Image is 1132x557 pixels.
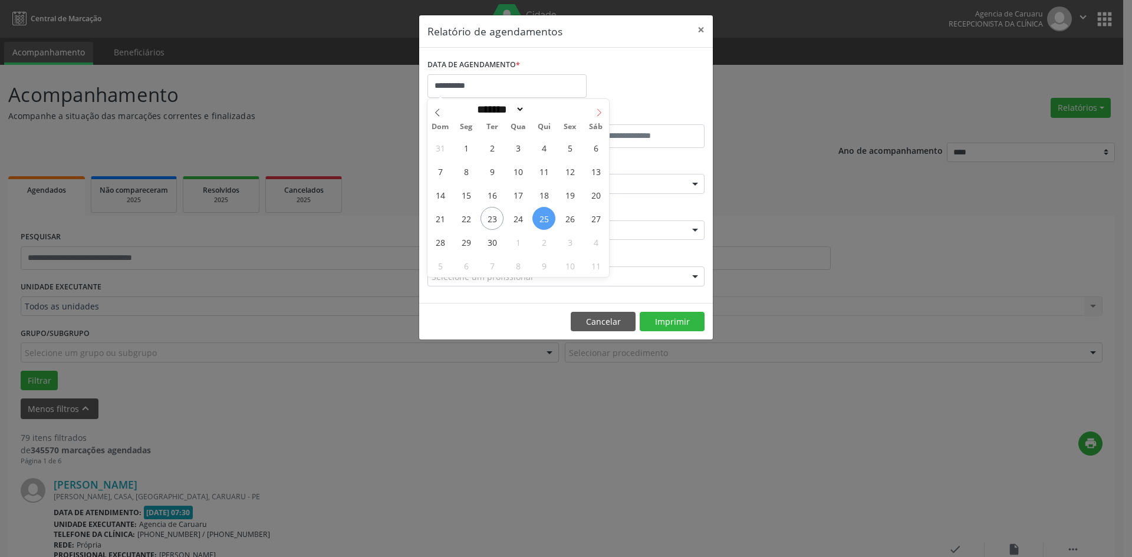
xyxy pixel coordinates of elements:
[584,207,607,230] span: Setembro 27, 2025
[429,230,452,253] span: Setembro 28, 2025
[558,207,581,230] span: Setembro 26, 2025
[506,230,529,253] span: Outubro 1, 2025
[558,254,581,277] span: Outubro 10, 2025
[455,207,478,230] span: Setembro 22, 2025
[558,230,581,253] span: Outubro 3, 2025
[481,136,504,159] span: Setembro 2, 2025
[453,123,479,131] span: Seg
[481,254,504,277] span: Outubro 7, 2025
[557,123,583,131] span: Sex
[558,136,581,159] span: Setembro 5, 2025
[584,230,607,253] span: Outubro 4, 2025
[531,123,557,131] span: Qui
[481,183,504,206] span: Setembro 16, 2025
[532,254,555,277] span: Outubro 9, 2025
[584,160,607,183] span: Setembro 13, 2025
[525,103,564,116] input: Year
[506,160,529,183] span: Setembro 10, 2025
[432,271,533,283] span: Selecione um profissional
[532,136,555,159] span: Setembro 4, 2025
[427,24,562,39] h5: Relatório de agendamentos
[429,183,452,206] span: Setembro 14, 2025
[532,183,555,206] span: Setembro 18, 2025
[558,160,581,183] span: Setembro 12, 2025
[429,254,452,277] span: Outubro 5, 2025
[455,254,478,277] span: Outubro 6, 2025
[506,183,529,206] span: Setembro 17, 2025
[506,254,529,277] span: Outubro 8, 2025
[429,160,452,183] span: Setembro 7, 2025
[569,106,705,124] label: ATÉ
[532,160,555,183] span: Setembro 11, 2025
[429,207,452,230] span: Setembro 21, 2025
[640,312,705,332] button: Imprimir
[427,123,453,131] span: Dom
[584,136,607,159] span: Setembro 6, 2025
[481,207,504,230] span: Setembro 23, 2025
[455,230,478,253] span: Setembro 29, 2025
[506,207,529,230] span: Setembro 24, 2025
[429,136,452,159] span: Agosto 31, 2025
[455,160,478,183] span: Setembro 8, 2025
[505,123,531,131] span: Qua
[473,103,525,116] select: Month
[427,56,520,74] label: DATA DE AGENDAMENTO
[481,230,504,253] span: Setembro 30, 2025
[455,136,478,159] span: Setembro 1, 2025
[455,183,478,206] span: Setembro 15, 2025
[532,207,555,230] span: Setembro 25, 2025
[479,123,505,131] span: Ter
[689,15,713,44] button: Close
[558,183,581,206] span: Setembro 19, 2025
[532,230,555,253] span: Outubro 2, 2025
[584,183,607,206] span: Setembro 20, 2025
[481,160,504,183] span: Setembro 9, 2025
[506,136,529,159] span: Setembro 3, 2025
[584,254,607,277] span: Outubro 11, 2025
[583,123,609,131] span: Sáb
[571,312,636,332] button: Cancelar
